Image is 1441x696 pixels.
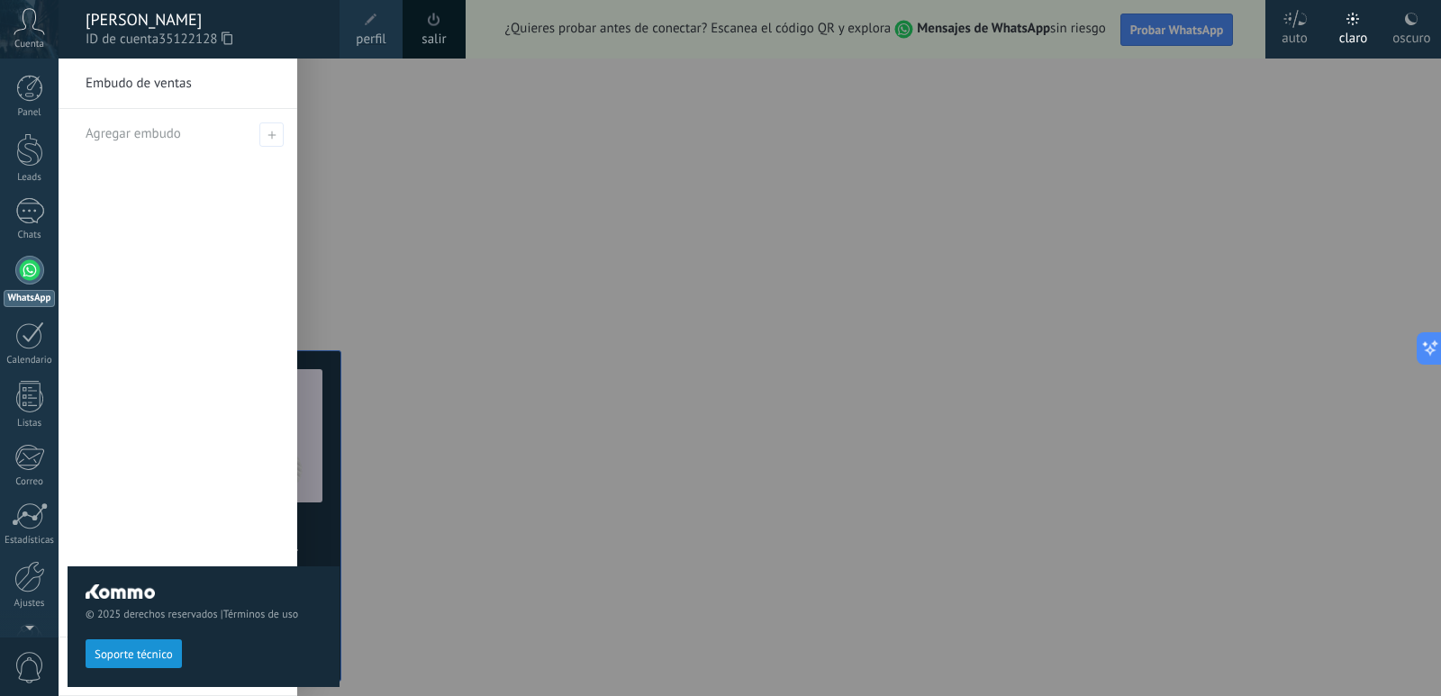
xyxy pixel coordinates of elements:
span: Soporte técnico [95,648,173,661]
a: Soporte técnico [86,646,182,660]
button: Soporte técnico [86,639,182,668]
div: [PERSON_NAME] [86,10,322,30]
div: Calendario [4,355,56,366]
span: Cuenta [14,39,44,50]
div: Panel [4,107,56,119]
span: perfil [356,30,385,50]
a: salir [421,30,446,50]
span: 35122128 [159,30,232,50]
div: auto [1282,12,1308,59]
div: Ajustes [4,598,56,610]
a: Términos de uso [223,608,298,621]
span: © 2025 derechos reservados | [86,608,322,621]
div: Leads [4,172,56,184]
div: Correo [4,476,56,488]
div: WhatsApp [4,290,55,307]
div: oscuro [1392,12,1430,59]
div: Chats [4,230,56,241]
div: Estadísticas [4,535,56,547]
span: ID de cuenta [86,30,322,50]
a: Todos los leads [59,637,297,696]
div: claro [1339,12,1368,59]
div: Listas [4,418,56,429]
